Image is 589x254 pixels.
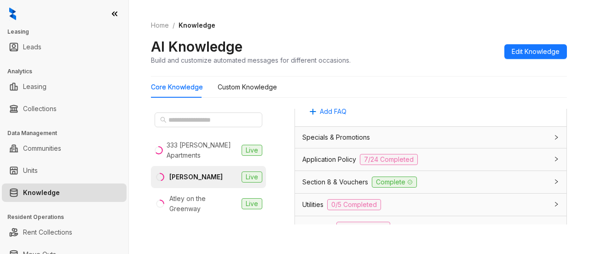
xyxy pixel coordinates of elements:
h3: Resident Operations [7,213,128,221]
li: Rent Collections [2,223,127,242]
h2: AI Knowledge [151,38,243,55]
span: Application Policy [302,154,356,165]
a: Collections [23,100,57,118]
h3: Analytics [7,67,128,76]
span: Edit Knowledge [512,47,560,57]
span: Knowledge [179,21,215,29]
span: 0/5 Completed [327,199,381,210]
span: Pet Policy [302,222,333,232]
h3: Leasing [7,28,128,36]
div: Core Knowledge [151,82,203,92]
span: collapsed [554,201,559,207]
div: [PERSON_NAME] [169,172,223,182]
div: Custom Knowledge [218,82,277,92]
a: Units [23,161,38,180]
span: Complete [372,177,417,188]
div: 333 [PERSON_NAME] Apartments [167,140,238,160]
li: Knowledge [2,183,127,202]
a: Leasing [23,77,46,96]
li: Leasing [2,77,127,96]
button: Edit Knowledge [504,44,567,59]
img: logo [9,7,16,20]
div: Pet Policy5/9 Completed [295,216,566,238]
span: collapsed [554,135,559,140]
div: Atley on the Greenway [169,194,238,214]
h3: Data Management [7,129,128,137]
button: Add FAQ [302,104,354,119]
span: Live [242,145,262,156]
span: Utilities [302,200,323,210]
a: Communities [23,139,61,158]
span: 5/9 Completed [336,222,390,233]
span: Live [242,171,262,183]
a: Knowledge [23,183,60,202]
li: Collections [2,100,127,118]
span: Specials & Promotions [302,132,370,142]
a: Leads [23,38,41,56]
li: Communities [2,139,127,158]
li: Leads [2,38,127,56]
div: Application Policy7/24 Completed [295,148,566,171]
span: Add FAQ [320,106,346,117]
div: Utilities0/5 Completed [295,194,566,216]
div: Specials & Promotions [295,127,566,148]
span: Section 8 & Vouchers [302,177,368,187]
span: search [160,117,167,123]
span: collapsed [554,179,559,184]
div: Section 8 & VouchersComplete [295,171,566,193]
a: Rent Collections [23,223,72,242]
li: / [173,20,175,30]
span: collapsed [554,156,559,162]
li: Units [2,161,127,180]
a: Home [149,20,171,30]
div: Build and customize automated messages for different occasions. [151,55,351,65]
span: 7/24 Completed [360,154,418,165]
span: collapsed [554,224,559,230]
span: Live [242,198,262,209]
